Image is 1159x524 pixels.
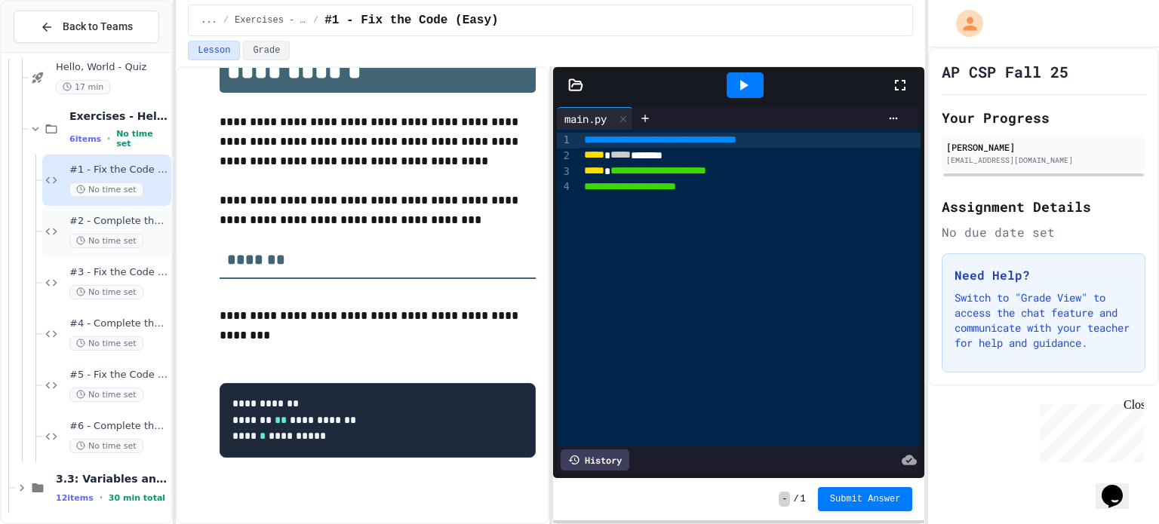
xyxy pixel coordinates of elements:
[793,493,798,505] span: /
[69,215,168,228] span: #2 - Complete the Code (Easy)
[235,14,307,26] span: Exercises - Hello World!
[818,487,913,511] button: Submit Answer
[69,266,168,279] span: #3 - Fix the Code (Medium)
[56,61,168,74] span: Hello, World - Quiz
[69,439,143,453] span: No time set
[56,472,168,486] span: 3.3: Variables and Data Types
[313,14,318,26] span: /
[69,388,143,402] span: No time set
[69,182,143,197] span: No time set
[561,449,629,470] div: History
[188,41,240,60] button: Lesson
[69,317,168,330] span: #4 - Complete the Code (Medium)
[6,6,104,96] div: Chat with us now!Close
[69,369,168,382] span: #5 - Fix the Code (Hard)
[69,336,143,351] span: No time set
[56,493,94,503] span: 12 items
[109,493,165,503] span: 30 min total
[942,61,1068,82] h1: AP CSP Fall 25
[243,41,290,60] button: Grade
[942,223,1145,241] div: No due date set
[801,493,806,505] span: 1
[1034,398,1144,462] iframe: chat widget
[557,164,572,180] div: 3
[324,11,498,29] span: #1 - Fix the Code (Easy)
[69,164,168,176] span: #1 - Fix the Code (Easy)
[1096,464,1144,509] iframe: chat widget
[955,266,1133,284] h3: Need Help?
[955,290,1133,351] p: Switch to "Grade View" to access the chat feature and communicate with your teacher for help and ...
[557,111,614,127] div: main.py
[223,14,229,26] span: /
[557,179,572,195] div: 4
[779,492,790,507] span: -
[946,155,1141,166] div: [EMAIL_ADDRESS][DOMAIN_NAME]
[69,285,143,299] span: No time set
[100,492,103,504] span: •
[107,133,110,145] span: •
[557,107,633,130] div: main.py
[69,234,143,248] span: No time set
[830,493,901,505] span: Submit Answer
[69,109,168,123] span: Exercises - Hello World!
[940,6,987,41] div: My Account
[201,14,217,26] span: ...
[69,134,101,144] span: 6 items
[557,133,572,149] div: 1
[56,80,110,94] span: 17 min
[946,140,1141,154] div: [PERSON_NAME]
[557,149,572,164] div: 2
[942,196,1145,217] h2: Assignment Details
[942,107,1145,128] h2: Your Progress
[116,129,168,149] span: No time set
[14,11,159,43] button: Back to Teams
[69,420,168,433] span: #6 - Complete the Code (Hard)
[63,19,133,35] span: Back to Teams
